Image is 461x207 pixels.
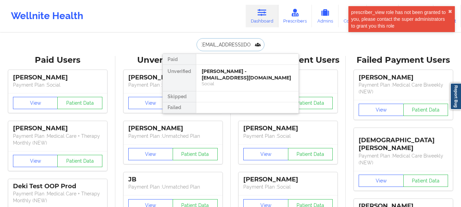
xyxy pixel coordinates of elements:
[13,124,102,132] div: [PERSON_NAME]
[448,9,452,14] button: close
[128,124,218,132] div: [PERSON_NAME]
[13,133,102,146] p: Payment Plan : Medical Care + Therapy Monthly (NEW)
[128,176,218,183] div: JB
[243,124,333,132] div: [PERSON_NAME]
[163,65,196,91] div: Unverified
[13,182,102,190] div: Deki Test OOP Prod
[312,5,338,27] a: Admins
[403,175,448,187] button: Patient Data
[359,74,448,82] div: [PERSON_NAME]
[202,81,293,87] div: Social
[243,176,333,183] div: [PERSON_NAME]
[13,82,102,88] p: Payment Plan : Social
[57,97,102,109] button: Patient Data
[128,82,218,88] p: Payment Plan : Unmatched Plan
[163,54,196,65] div: Paid
[288,148,333,160] button: Patient Data
[128,97,173,109] button: View
[350,55,456,65] div: Failed Payment Users
[173,148,218,160] button: Patient Data
[13,97,58,109] button: View
[450,83,461,110] a: Report Bug
[359,175,404,187] button: View
[128,148,173,160] button: View
[57,155,102,167] button: Patient Data
[359,152,448,166] p: Payment Plan : Medical Care Biweekly (NEW)
[128,183,218,190] p: Payment Plan : Unmatched Plan
[338,5,367,27] a: Coaches
[403,104,448,116] button: Patient Data
[278,5,312,27] a: Prescribers
[359,82,448,95] p: Payment Plan : Medical Care Biweekly (NEW)
[163,102,196,113] div: Failed
[243,133,333,139] p: Payment Plan : Social
[351,9,448,29] div: prescriber_view role has not been granted to you, please contact the super administrators to gran...
[128,133,218,139] p: Payment Plan : Unmatched Plan
[120,55,226,65] div: Unverified Users
[359,131,448,152] div: [DEMOGRAPHIC_DATA][PERSON_NAME]
[13,74,102,82] div: [PERSON_NAME]
[5,55,111,65] div: Paid Users
[13,190,102,204] p: Payment Plan : Medical Care + Therapy Monthly (NEW)
[288,97,333,109] button: Patient Data
[359,104,404,116] button: View
[243,148,288,160] button: View
[128,74,218,82] div: [PERSON_NAME]
[163,91,196,102] div: Skipped
[246,5,278,27] a: Dashboard
[13,155,58,167] button: View
[202,68,293,81] div: [PERSON_NAME] - [EMAIL_ADDRESS][DOMAIN_NAME]
[243,183,333,190] p: Payment Plan : Social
